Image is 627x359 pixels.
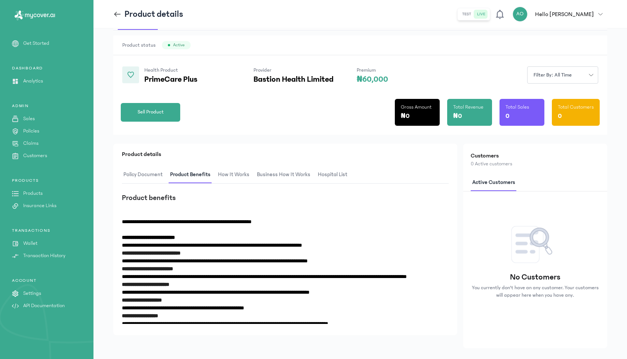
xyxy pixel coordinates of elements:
button: test [459,10,474,19]
p: Product details [125,8,183,20]
span: Sell Product [138,108,164,116]
button: Filter by: all time [527,66,598,84]
p: Sales [23,115,35,123]
p: 0 [558,111,562,121]
p: 0 [505,111,510,121]
span: Active [173,42,185,48]
p: Claims [23,140,39,147]
button: hospital List [316,166,353,184]
span: hospital List [316,166,349,184]
span: Policy Document [122,166,164,184]
button: Policy Document [122,166,169,184]
p: Insurance Links [23,202,56,210]
span: Filter by: all time [529,71,576,79]
button: Product Benefits [169,166,216,184]
button: Business How It Works [255,166,316,184]
p: ₦60,000 [357,75,388,84]
p: 0 Active customers [471,160,600,168]
p: Analytics [23,77,43,85]
p: Customers [23,152,47,160]
p: Gross Amount [401,103,431,111]
p: API Documentation [23,302,65,310]
span: Provider [253,67,271,73]
button: Active customers [471,174,521,191]
span: Active customers [471,174,517,191]
div: AO [513,7,528,22]
p: Settings [23,290,41,297]
span: Health Product [144,67,178,73]
p: Bastion Health Limited [253,75,334,84]
p: Product details [122,150,449,159]
p: Get Started [23,40,49,47]
p: You currently don't have an any customer. Your customers will appear here when you have any. [471,284,600,299]
p: Hello [PERSON_NAME] [535,10,594,19]
span: Product Benefits [169,166,212,184]
button: AOHello [PERSON_NAME] [513,7,607,22]
p: Total Customers [558,103,594,111]
p: Wallet [23,240,37,247]
p: Transaction History [23,252,65,260]
p: No Customers [510,272,560,282]
span: Premium [357,67,376,73]
p: Total Sales [505,103,529,111]
button: live [474,10,488,19]
h3: Product benefits [122,193,449,203]
p: Products [23,190,43,197]
p: Total Revenue [453,103,483,111]
p: ₦0 [401,111,410,121]
h2: Customers [471,151,600,160]
p: ₦0 [453,111,462,121]
span: Product status [122,41,156,49]
button: How It Works [216,166,255,184]
button: Sell Product [121,103,180,122]
span: Business How It Works [255,166,312,184]
p: PrimeCare Plus [144,75,230,84]
span: How It Works [216,166,251,184]
p: Policies [23,127,39,135]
